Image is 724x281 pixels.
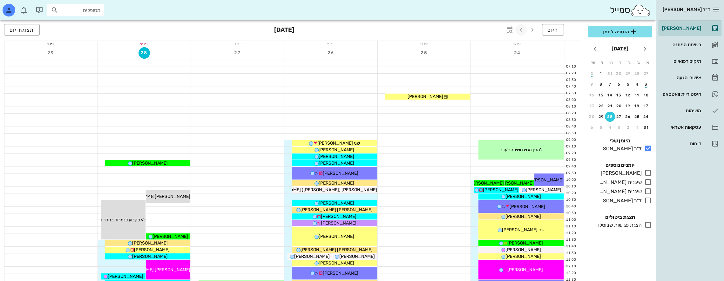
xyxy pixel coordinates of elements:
div: 08:10 [564,104,577,109]
span: [PERSON_NAME] [PERSON_NAME] [301,247,373,252]
span: ד״ר [PERSON_NAME] [663,7,710,12]
button: 3 [614,122,624,133]
th: ג׳ [625,57,633,68]
span: 24 [512,50,523,56]
span: [PERSON_NAME] [319,200,354,206]
th: ד׳ [616,57,624,68]
div: 27 [614,114,624,119]
button: 15 [596,90,606,100]
button: 10 [641,90,651,100]
div: יום ג׳ [284,41,377,47]
button: 24 [641,112,651,122]
span: [PERSON_NAME] [PERSON_NAME] [301,207,373,212]
div: 31 [641,125,651,130]
div: סמייל [610,3,651,17]
div: [PERSON_NAME] [661,26,701,31]
button: 12 [623,90,633,100]
span: היום [547,27,558,33]
span: [PERSON_NAME] [319,180,354,186]
div: 11 [632,93,642,97]
div: 11:00 [564,217,577,223]
div: שיננית [PERSON_NAME] [597,188,642,195]
span: שני [PERSON_NAME] [502,227,545,232]
div: 12 [623,93,633,97]
div: יום ה׳ [98,41,191,47]
div: 08:00 [564,97,577,103]
th: א׳ [643,57,651,68]
button: 26 [623,112,633,122]
div: 07:50 [564,91,577,96]
div: 4 [632,82,642,87]
div: 31 [605,71,615,76]
button: 29 [623,69,633,79]
button: 6 [587,122,597,133]
button: 26 [325,47,336,59]
div: 11:10 [564,224,577,229]
button: 4 [605,122,615,133]
span: [PERSON_NAME] [321,214,356,219]
button: 2 [587,69,597,79]
span: [PERSON_NAME] [132,160,168,166]
button: [DATE] [609,42,631,55]
button: 29 [596,112,606,122]
div: 12:00 [564,257,577,263]
div: דוחות [661,141,701,146]
span: [PERSON_NAME] ([PERSON_NAME]) [PERSON_NAME] [265,187,377,193]
button: 2 [623,122,633,133]
div: 07:20 [564,71,577,76]
div: 7 [605,82,615,87]
div: 08:40 [564,124,577,129]
button: 25 [418,47,430,59]
button: 18 [632,101,642,111]
div: 27 [641,71,651,76]
button: 22 [596,101,606,111]
span: [PERSON_NAME] [505,247,541,252]
div: [PERSON_NAME] [598,169,642,177]
div: 28 [632,71,642,76]
button: 27 [641,69,651,79]
span: להכין מגש חשיפה לערב [500,147,542,153]
div: 11:40 [564,244,577,249]
div: 9 [587,82,597,87]
button: 7 [605,79,615,89]
span: [PERSON_NAME] [319,260,354,266]
div: 30 [587,114,597,119]
div: 1 [596,71,606,76]
button: 11 [632,90,642,100]
span: 28 [139,50,150,56]
div: 09:40 [564,164,577,169]
button: 23 [587,101,597,111]
div: 15 [596,93,606,97]
button: 28 [605,112,615,122]
div: 2 [587,71,597,76]
div: 17 [641,104,651,108]
div: 10:50 [564,211,577,216]
div: 24 [641,114,651,119]
a: רשימת המתנה [658,37,721,52]
span: [PERSON_NAME] [319,160,354,166]
h4: היומן שלי [588,137,652,145]
div: 08:30 [564,117,577,123]
button: 28 [139,47,150,59]
a: דוחות [658,136,721,151]
button: 1 [596,69,606,79]
span: [PERSON_NAME] [PERSON_NAME] [118,267,190,272]
div: 12:10 [564,264,577,269]
div: 29 [596,114,606,119]
span: [PERSON_NAME] [134,247,170,252]
button: 21 [605,101,615,111]
span: תצוגת יום [10,27,34,33]
div: 16 [587,93,597,97]
div: יום ב׳ [378,41,471,47]
div: תיקים רפואיים [661,59,701,64]
span: [PERSON_NAME] [108,274,143,279]
div: 19 [623,104,633,108]
span: [PERSON_NAME] [483,187,518,193]
span: [PERSON_NAME] [132,254,168,259]
th: ו׳ [598,57,606,68]
div: 22 [596,104,606,108]
button: 4 [632,79,642,89]
button: חודש שעבר [639,43,651,55]
div: 5 [623,82,633,87]
span: [PERSON_NAME] [498,180,534,186]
